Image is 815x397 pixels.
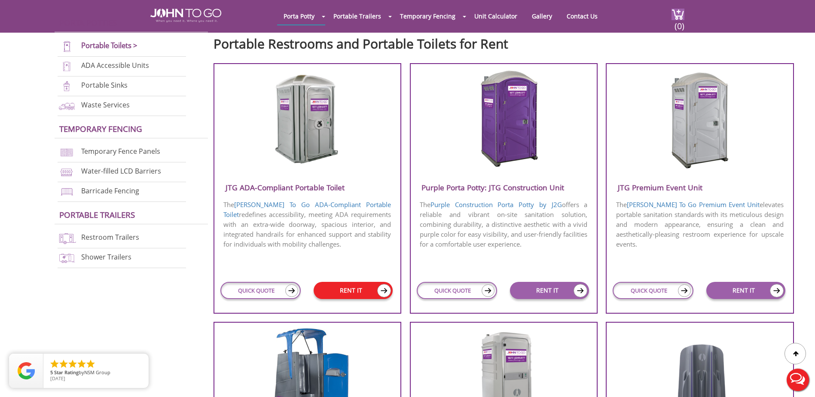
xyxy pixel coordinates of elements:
[49,359,60,369] li: 
[214,180,400,195] h3: JTG ADA-Compliant Portable Toilet
[50,375,65,382] span: [DATE]
[607,199,793,250] p: The elevates portable sanitation standards with its meticulous design and modern appearance, ensu...
[58,186,76,198] img: barricade-fencing-icon-new.png
[223,200,391,219] a: [PERSON_NAME] To Go ADA-Compliant Portable Toilet
[674,13,684,32] span: (0)
[678,284,691,297] img: icon
[54,369,79,376] span: Star Rating
[81,186,139,195] a: Barricade Fencing
[672,9,684,20] img: cart a
[81,233,139,242] a: Restroom Trailers
[84,369,110,376] span: NSM Group
[468,8,524,24] a: Unit Calculator
[220,282,301,299] a: QUICK QUOTE
[58,359,69,369] li: 
[81,40,137,50] a: Portable Toilets >
[510,282,589,299] a: RENT IT
[214,32,802,51] h2: Portable Restrooms and Portable Toilets for Rent
[525,8,559,24] a: Gallery
[411,199,597,250] p: The offers a reliable and vibrant on-site sanitation solution, combining durability, a distinctiv...
[58,80,76,92] img: portable-sinks-new.png
[430,200,562,209] a: Purple Construction Porta Potty by J2G
[417,282,498,299] a: QUICK QUOTE
[277,8,321,24] a: Porta Potty
[58,147,76,158] img: chan-link-fencing-new.png
[314,282,393,299] a: RENT IT
[81,80,128,90] a: Portable Sinks
[214,199,400,250] p: The redefines accessibility, meeting ADA requirements with an extra-wide doorway, spacious interi...
[58,41,76,52] img: portable-toilets-new.png
[59,17,117,28] a: Porta Potties
[81,100,130,110] a: Waste Services
[59,209,135,220] a: Portable trailers
[150,9,221,22] img: JOHN to go
[482,284,494,297] img: icon
[266,70,348,168] img: JTG-ADA-Compliant-Portable-Toilet.png
[67,359,78,369] li: 
[394,8,462,24] a: Temporary Fencing
[18,362,35,379] img: Review Rating
[58,232,76,244] img: restroom-trailers-new.png
[81,253,131,262] a: Shower Trailers
[613,282,693,299] a: QUICK QUOTE
[81,166,161,176] a: Water-filled LCD Barriers
[706,282,785,299] a: RENT IT
[81,147,160,156] a: Temporary Fence Panels
[85,359,96,369] li: 
[627,200,760,209] a: [PERSON_NAME] To Go Premium Event Unit
[463,70,545,168] img: Purple-Porta-Potty-J2G-Construction-Unit.png
[76,359,87,369] li: 
[285,284,298,297] img: icon
[781,363,815,397] button: Live Chat
[327,8,388,24] a: Portable Trailers
[58,61,76,72] img: ADA-units-new.png
[659,70,741,168] img: JTG-Premium-Event-Unit.png
[59,123,142,134] a: Temporary Fencing
[377,284,391,297] img: icon
[50,370,142,376] span: by
[411,180,597,195] h3: Purple Porta Potty: JTG Construction Unit
[560,8,604,24] a: Contact Us
[58,166,76,178] img: water-filled%20barriers-new.png
[50,369,53,376] span: 5
[81,61,149,70] a: ADA Accessible Units
[58,252,76,264] img: shower-trailers-new.png
[607,180,793,195] h3: JTG Premium Event Unit
[770,284,784,297] img: icon
[58,100,76,112] img: waste-services-new.png
[574,284,587,297] img: icon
